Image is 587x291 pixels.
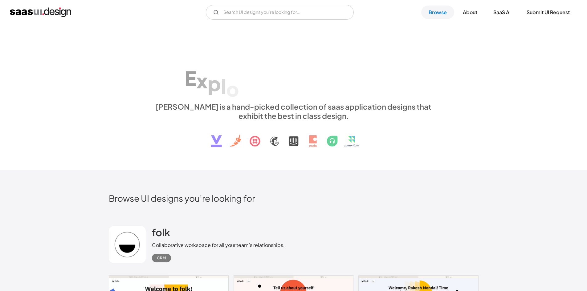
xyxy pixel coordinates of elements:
h2: folk [152,226,170,238]
div: CRM [157,254,166,262]
div: p [208,71,221,95]
a: Browse [421,6,454,19]
div: x [196,69,208,92]
a: folk [152,226,170,241]
h1: Explore SaaS UI design patterns & interactions. [152,48,435,96]
a: About [455,6,485,19]
div: Collaborative workspace for all your team’s relationships. [152,241,285,249]
a: home [10,7,71,17]
div: E [185,66,196,90]
div: o [226,77,239,101]
div: [PERSON_NAME] is a hand-picked collection of saas application designs that exhibit the best in cl... [152,102,435,120]
div: l [221,74,226,98]
a: Submit UI Request [519,6,577,19]
img: text, icon, saas logo [200,120,387,152]
input: Search UI designs you're looking for... [206,5,354,20]
form: Email Form [206,5,354,20]
a: SaaS Ai [486,6,518,19]
h2: Browse UI designs you’re looking for [109,193,479,204]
